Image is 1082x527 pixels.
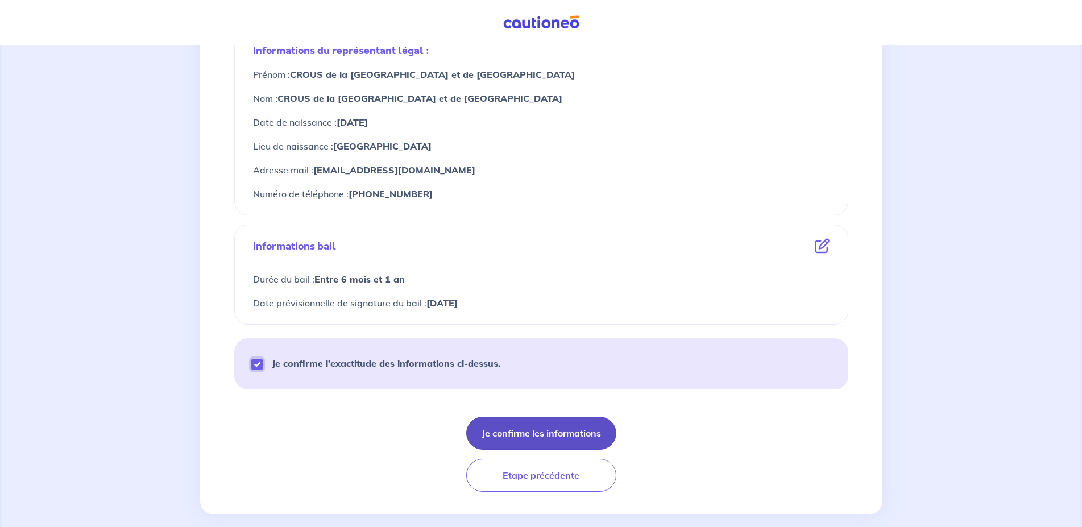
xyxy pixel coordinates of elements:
p: Nom : [253,91,830,106]
p: Date de naissance : [253,115,830,130]
p: Adresse mail : [253,163,830,177]
strong: [DATE] [426,297,458,309]
strong: [EMAIL_ADDRESS][DOMAIN_NAME] [313,164,475,176]
p: Prénom : [253,67,830,82]
p: Lieu de naissance : [253,139,830,153]
p: Date prévisionnelle de signature du bail : [253,296,830,310]
p: Numéro de téléphone : [253,186,830,201]
button: Je confirme les informations [466,417,616,450]
p: Informations du représentant légal : [253,43,429,58]
strong: [DATE] [337,117,368,128]
p: Durée du bail : [253,272,830,287]
strong: [PHONE_NUMBER] [349,188,433,200]
img: Cautioneo [499,15,584,30]
p: Informations bail [253,239,336,254]
button: Etape précédente [466,459,616,492]
strong: Entre 6 mois et 1 an [314,273,405,285]
strong: Je confirme l’exactitude des informations ci-dessus. [272,358,500,369]
strong: CROUS de la [GEOGRAPHIC_DATA] et de [GEOGRAPHIC_DATA] [277,93,562,104]
strong: [GEOGRAPHIC_DATA] [333,140,432,152]
strong: CROUS de la [GEOGRAPHIC_DATA] et de [GEOGRAPHIC_DATA] [290,69,575,80]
